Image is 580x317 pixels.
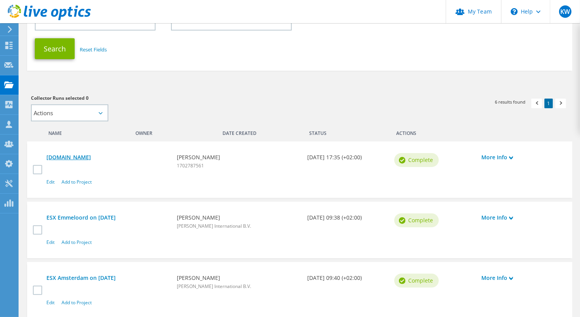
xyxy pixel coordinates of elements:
svg: \n [511,8,518,15]
a: 1 [544,99,553,108]
span: 1702787561 [177,162,204,169]
span: Complete [408,216,433,225]
a: Edit [46,299,55,306]
b: [PERSON_NAME] [177,213,299,222]
span: KW [559,5,571,18]
a: More Info [481,274,561,282]
a: Reset Fields [80,46,107,53]
a: ESX Amsterdam on [DATE] [46,274,169,282]
div: Name [43,125,130,138]
div: Date Created [217,125,304,138]
div: Status [303,125,347,138]
b: [DATE] 17:35 (+02:00) [307,153,387,162]
b: [PERSON_NAME] [177,274,299,282]
a: Add to Project [62,179,92,185]
a: Edit [46,179,55,185]
span: Complete [408,276,433,285]
a: Edit [46,239,55,245]
a: Add to Project [62,299,92,306]
b: [DATE] 09:38 (+02:00) [307,213,387,222]
span: [PERSON_NAME] International B.V. [177,223,251,229]
a: More Info [481,153,561,162]
b: [DATE] 09:40 (+02:00) [307,274,387,282]
b: [PERSON_NAME] [177,153,299,162]
div: Actions [390,125,565,138]
a: Add to Project [62,239,92,245]
a: More Info [481,213,561,222]
button: Search [35,38,75,59]
span: 6 results found [495,99,525,105]
span: [PERSON_NAME] International B.V. [177,283,251,290]
div: Owner [130,125,217,138]
a: ESX Emmeloord on [DATE] [46,213,169,222]
h3: Collector Runs selected 0 [31,94,292,102]
a: [DOMAIN_NAME] [46,153,169,162]
span: Complete [408,156,433,164]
